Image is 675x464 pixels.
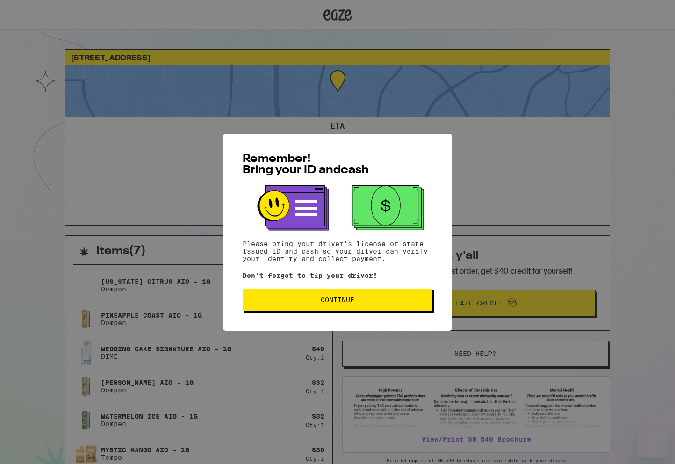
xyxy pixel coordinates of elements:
span: Remember! Bring your ID and cash [243,153,369,176]
iframe: Button to launch messaging window [638,427,668,457]
span: Continue [321,297,354,303]
p: Don't forget to tip your driver! [243,272,432,279]
button: Continue [243,289,432,311]
p: Please bring your driver's license or state issued ID and cash so your driver can verify your ide... [243,240,432,262]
